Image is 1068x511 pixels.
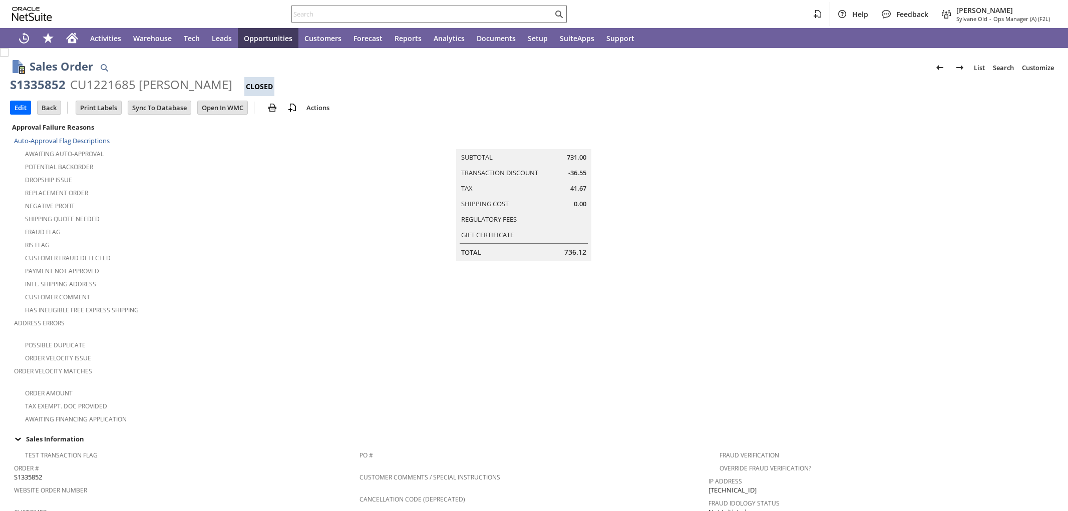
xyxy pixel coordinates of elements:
[360,473,500,481] a: Customer Comments / Special Instructions
[25,267,99,275] a: Payment not approved
[18,32,30,44] svg: Recent Records
[98,62,110,74] img: Quick Find
[14,367,92,375] a: Order Velocity Matches
[14,136,110,145] a: Auto-Approval Flag Descriptions
[570,184,586,193] span: 41.67
[66,32,78,44] svg: Home
[993,15,1050,23] span: Ops Manager (A) (F2L)
[554,28,600,48] a: SuiteApps
[25,202,75,210] a: Negative Profit
[606,34,634,43] span: Support
[720,451,779,459] a: Fraud Verification
[212,34,232,43] span: Leads
[461,230,514,239] a: Gift Certificate
[198,101,247,114] input: Open In WMC
[522,28,554,48] a: Setup
[353,34,383,43] span: Forecast
[10,432,1054,445] div: Sales Information
[25,451,98,459] a: Test Transaction Flag
[14,464,39,472] a: Order #
[238,28,298,48] a: Opportunities
[76,101,121,114] input: Print Labels
[84,28,127,48] a: Activities
[434,34,465,43] span: Analytics
[389,28,428,48] a: Reports
[25,241,50,249] a: RIS flag
[42,32,54,44] svg: Shortcuts
[25,176,72,184] a: Dropship Issue
[14,319,65,327] a: Address Errors
[60,28,84,48] a: Home
[471,28,522,48] a: Documents
[852,10,868,19] span: Help
[25,415,127,423] a: Awaiting Financing Application
[528,34,548,43] span: Setup
[347,28,389,48] a: Forecast
[14,486,87,494] a: Website Order Number
[244,77,274,96] div: Closed
[25,254,111,262] a: Customer Fraud Detected
[298,28,347,48] a: Customers
[461,184,473,193] a: Tax
[567,153,586,162] span: 731.00
[70,77,232,93] div: CU1221685 [PERSON_NAME]
[574,199,586,209] span: 0.00
[1018,60,1058,76] a: Customize
[568,168,586,178] span: -36.55
[708,485,757,495] span: [TECHNICAL_ID]
[553,8,565,20] svg: Search
[38,101,61,114] input: Back
[25,163,93,171] a: Potential Backorder
[956,6,1050,15] span: [PERSON_NAME]
[477,34,516,43] span: Documents
[708,477,742,485] a: IP Address
[10,121,355,134] div: Approval Failure Reasons
[708,499,780,507] a: Fraud Idology Status
[206,28,238,48] a: Leads
[896,10,928,19] span: Feedback
[25,354,91,362] a: Order Velocity Issue
[14,472,42,482] span: S1335852
[956,15,987,23] span: Sylvane Old
[184,34,200,43] span: Tech
[25,215,100,223] a: Shipping Quote Needed
[25,402,107,410] a: Tax Exempt. Doc Provided
[25,293,90,301] a: Customer Comment
[461,199,509,208] a: Shipping Cost
[30,58,93,75] h1: Sales Order
[25,280,96,288] a: Intl. Shipping Address
[10,432,1058,445] td: Sales Information
[989,15,991,23] span: -
[395,34,422,43] span: Reports
[11,101,31,114] input: Edit
[266,102,278,114] img: print.svg
[461,215,517,224] a: Regulatory Fees
[360,495,465,503] a: Cancellation Code (deprecated)
[720,464,811,472] a: Override Fraud Verification?
[25,189,88,197] a: Replacement Order
[934,62,946,74] img: Previous
[178,28,206,48] a: Tech
[560,34,594,43] span: SuiteApps
[25,389,73,397] a: Order Amount
[133,34,172,43] span: Warehouse
[90,34,121,43] span: Activities
[12,7,52,21] svg: logo
[428,28,471,48] a: Analytics
[564,247,586,257] span: 736.12
[461,153,493,162] a: Subtotal
[25,150,104,158] a: Awaiting Auto-Approval
[456,133,591,149] caption: Summary
[25,306,139,314] a: Has Ineligible Free Express Shipping
[25,341,86,349] a: Possible Duplicate
[244,34,292,43] span: Opportunities
[600,28,640,48] a: Support
[302,103,333,112] a: Actions
[128,101,191,114] input: Sync To Database
[36,28,60,48] div: Shortcuts
[292,8,553,20] input: Search
[970,60,989,76] a: List
[10,77,66,93] div: S1335852
[360,451,373,459] a: PO #
[12,28,36,48] a: Recent Records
